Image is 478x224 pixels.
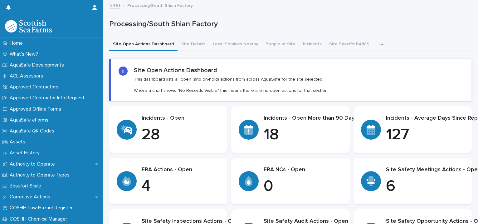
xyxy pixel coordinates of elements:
button: Local Services Nearby [209,38,262,51]
button: Incidents [299,38,325,51]
p: Processing/South Shian Factory [127,2,193,8]
p: Assets [7,139,30,145]
p: 0 [264,177,342,196]
p: Processing/South Shian Factory [109,20,469,29]
button: Site Details [178,38,209,51]
p: This dashboard lists all open (and on-hold) actions from across AquaSafe for the site selected. W... [134,77,329,94]
p: AquaSafe eForms [7,117,53,123]
p: 18 [264,126,357,144]
p: Home [7,40,28,46]
p: Corrective Actions [7,194,55,200]
h2: Site Open Actions Dashboard [134,67,217,74]
p: Authority to Operate [7,161,60,167]
p: Beaufort Scale [7,183,46,189]
p: 28 [142,126,220,144]
p: AquaSafe Developments [7,62,69,68]
p: AquaSafe QR Codes [7,128,59,134]
p: Incidents - Open More than 90 Days [264,115,357,122]
p: COSHH Chemical Manager [7,216,72,222]
p: 4 [142,177,220,196]
p: What's New? [7,51,43,57]
p: Incidents - Open [142,115,220,122]
p: Approved Offline Forms [7,106,66,112]
img: bPIBxiqnSb2ggTQWdOVV [5,20,52,32]
p: ACL Assessors [7,73,48,79]
p: Authority to Operate Types [7,172,75,178]
p: Approved Contractors [7,84,63,90]
p: Approved Contractor Info Request [7,95,90,101]
button: Site Specific RA/MS [325,38,373,51]
p: Asset History [7,150,45,156]
p: COSHH Low Hazard Register [7,205,78,211]
p: FRA Actions - Open [142,167,220,173]
p: FRA NCs - Open [264,167,342,173]
a: Sites [110,1,120,8]
button: People at Site [262,38,299,51]
button: Site Open Actions Dashboard [109,38,178,51]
